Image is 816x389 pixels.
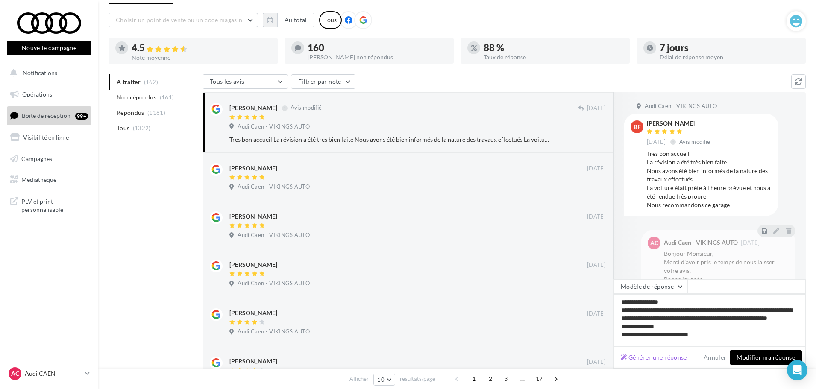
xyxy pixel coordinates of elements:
[679,138,710,145] span: Avis modifié
[700,352,730,363] button: Annuler
[132,43,271,53] div: 4.5
[160,94,174,101] span: (161)
[75,113,88,120] div: 99+
[11,369,19,378] span: AC
[730,350,802,365] button: Modifier ma réponse
[133,125,151,132] span: (1322)
[203,74,288,89] button: Tous les avis
[23,69,57,76] span: Notifications
[116,16,242,23] span: Choisir un point de vente ou un code magasin
[21,176,56,183] span: Médiathèque
[291,74,355,89] button: Filtrer par note
[5,106,93,125] a: Boîte de réception99+
[147,109,165,116] span: (1161)
[5,85,93,103] a: Opérations
[741,240,760,246] span: [DATE]
[229,104,277,112] div: [PERSON_NAME]
[25,369,82,378] p: Audi CAEN
[229,212,277,221] div: [PERSON_NAME]
[349,375,369,383] span: Afficher
[277,13,314,27] button: Au total
[532,372,546,386] span: 17
[23,134,69,141] span: Visibilité en ligne
[5,150,93,168] a: Campagnes
[516,372,529,386] span: ...
[291,105,322,111] span: Avis modifié
[5,192,93,217] a: PLV et print personnalisable
[647,120,712,126] div: [PERSON_NAME]
[117,93,156,102] span: Non répondus
[377,376,385,383] span: 10
[5,171,93,189] a: Médiathèque
[650,239,658,247] span: AC
[210,78,244,85] span: Tous les avis
[308,54,447,60] div: [PERSON_NAME] non répondus
[109,13,258,27] button: Choisir un point de vente ou un code magasin
[229,260,277,269] div: [PERSON_NAME]
[238,328,310,336] span: Audi Caen - VIKINGS AUTO
[229,135,550,144] div: Tres bon accueil La révision a été très bien faite Nous avons été bien informés de la nature des ...
[21,196,88,214] span: PLV et print personnalisable
[238,231,310,239] span: Audi Caen - VIKINGS AUTO
[587,261,606,269] span: [DATE]
[587,310,606,318] span: [DATE]
[660,54,799,60] div: Délai de réponse moyen
[373,374,395,386] button: 10
[634,123,641,131] span: BF
[499,372,513,386] span: 3
[229,164,277,173] div: [PERSON_NAME]
[5,129,93,146] a: Visibilité en ligne
[484,372,497,386] span: 2
[484,43,623,53] div: 88 %
[22,112,70,119] span: Boîte de réception
[7,366,91,382] a: AC Audi CAEN
[22,91,52,98] span: Opérations
[647,149,772,209] div: Tres bon accueil La révision a été très bien faite Nous avons été bien informés de la nature des ...
[647,138,666,146] span: [DATE]
[484,54,623,60] div: Taux de réponse
[308,43,447,53] div: 160
[21,155,52,162] span: Campagnes
[645,102,717,110] span: Audi Caen - VIKINGS AUTO
[587,358,606,366] span: [DATE]
[617,352,690,363] button: Générer une réponse
[238,123,310,131] span: Audi Caen - VIKINGS AUTO
[587,213,606,221] span: [DATE]
[263,13,314,27] button: Au total
[660,43,799,53] div: 7 jours
[613,279,688,294] button: Modèle de réponse
[117,108,144,117] span: Répondus
[117,124,129,132] span: Tous
[229,357,277,366] div: [PERSON_NAME]
[132,55,271,61] div: Note moyenne
[587,165,606,173] span: [DATE]
[664,240,738,246] div: Audi Caen - VIKINGS AUTO
[400,375,435,383] span: résultats/page
[467,372,481,386] span: 1
[7,41,91,55] button: Nouvelle campagne
[238,280,310,287] span: Audi Caen - VIKINGS AUTO
[319,11,342,29] div: Tous
[664,249,789,292] div: Bonjour Monsieur, Merci d'avoir pris le temps de nous laisser votre avis. Bonne journée, L'équipe...
[587,105,606,112] span: [DATE]
[787,360,807,380] div: Open Intercom Messenger
[229,309,277,317] div: [PERSON_NAME]
[238,183,310,191] span: Audi Caen - VIKINGS AUTO
[5,64,90,82] button: Notifications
